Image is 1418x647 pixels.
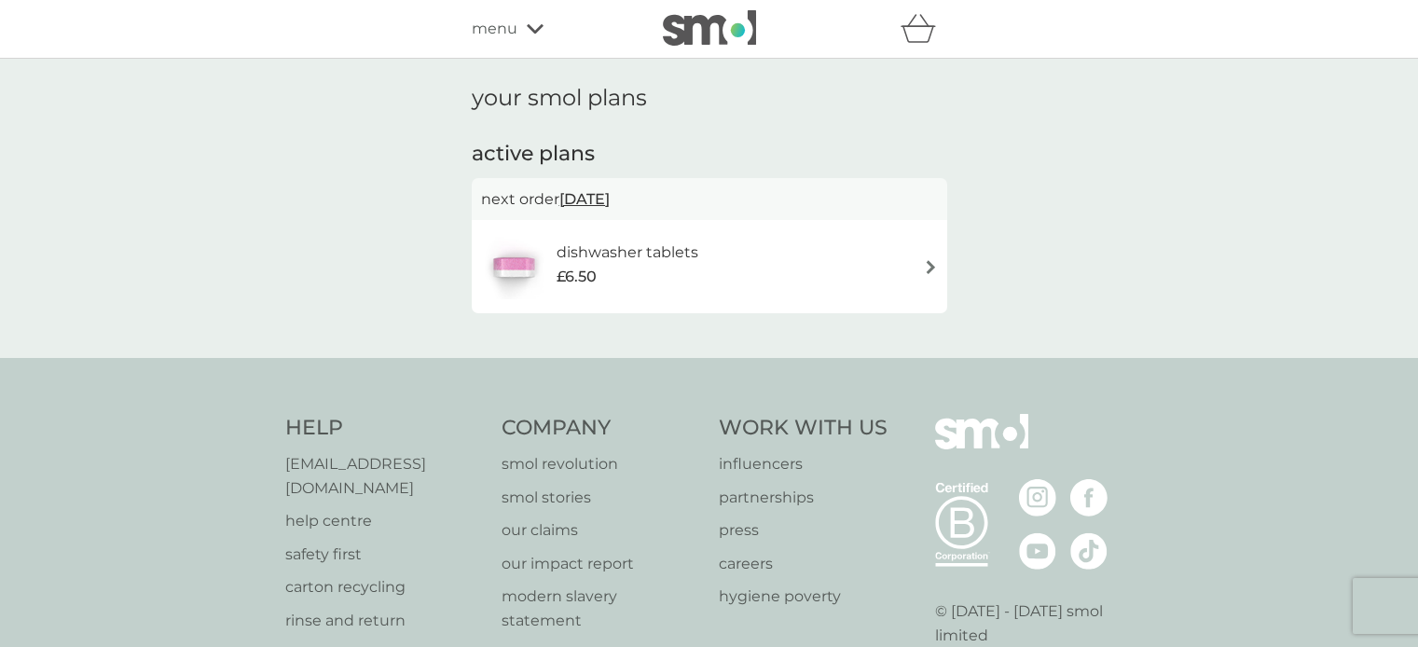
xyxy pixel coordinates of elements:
[935,599,1134,647] p: © [DATE] - [DATE] smol limited
[502,585,700,632] a: modern slavery statement
[285,575,484,599] a: carton recycling
[502,452,700,476] a: smol revolution
[557,265,597,289] span: £6.50
[719,452,888,476] a: influencers
[472,17,517,41] span: menu
[557,241,698,265] h6: dishwasher tablets
[285,452,484,500] a: [EMAIL_ADDRESS][DOMAIN_NAME]
[285,543,484,567] a: safety first
[719,552,888,576] a: careers
[924,260,938,274] img: arrow right
[719,414,888,443] h4: Work With Us
[935,414,1028,477] img: smol
[481,234,546,299] img: dishwasher tablets
[901,10,947,48] div: basket
[559,181,610,217] span: [DATE]
[719,518,888,543] a: press
[719,486,888,510] a: partnerships
[285,609,484,633] a: rinse and return
[1070,479,1108,516] img: visit the smol Facebook page
[472,85,947,112] h1: your smol plans
[502,486,700,510] a: smol stories
[502,552,700,576] a: our impact report
[502,518,700,543] a: our claims
[285,414,484,443] h4: Help
[663,10,756,46] img: smol
[1019,479,1056,516] img: visit the smol Instagram page
[719,585,888,609] a: hygiene poverty
[502,414,700,443] h4: Company
[1070,532,1108,570] img: visit the smol Tiktok page
[481,187,938,212] p: next order
[472,140,947,169] h2: active plans
[285,509,484,533] a: help centre
[1019,532,1056,570] img: visit the smol Youtube page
